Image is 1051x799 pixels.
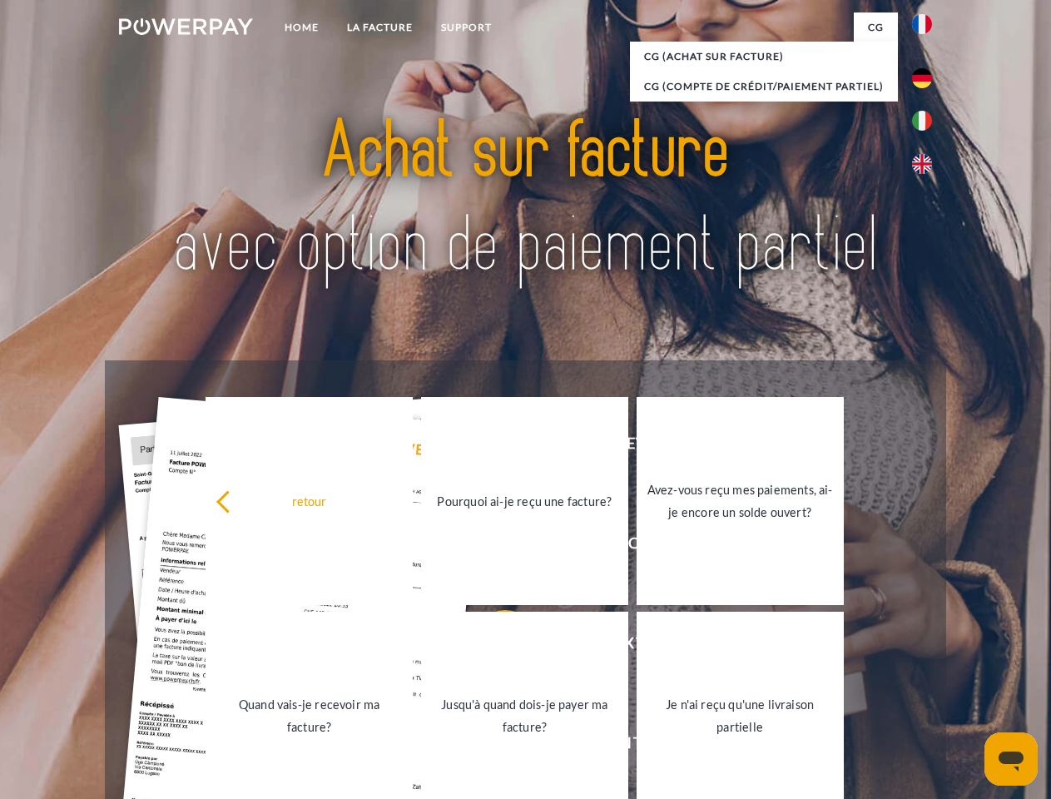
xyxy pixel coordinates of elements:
a: CG (achat sur facture) [630,42,898,72]
a: LA FACTURE [333,12,427,42]
a: CG (Compte de crédit/paiement partiel) [630,72,898,102]
div: Avez-vous reçu mes paiements, ai-je encore un solde ouvert? [647,479,834,524]
img: fr [912,14,932,34]
div: Jusqu'à quand dois-je payer ma facture? [431,693,618,738]
iframe: Bouton de lancement de la fenêtre de messagerie [984,732,1038,786]
div: Pourquoi ai-je reçu une facture? [431,489,618,512]
a: Home [270,12,333,42]
div: Je n'ai reçu qu'une livraison partielle [647,693,834,738]
img: logo-powerpay-white.svg [119,18,253,35]
div: retour [216,489,403,512]
a: Avez-vous reçu mes paiements, ai-je encore un solde ouvert? [637,397,844,605]
div: Quand vais-je recevoir ma facture? [216,693,403,738]
img: en [912,154,932,174]
a: CG [854,12,898,42]
img: de [912,68,932,88]
a: Support [427,12,506,42]
img: it [912,111,932,131]
img: title-powerpay_fr.svg [159,80,892,319]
